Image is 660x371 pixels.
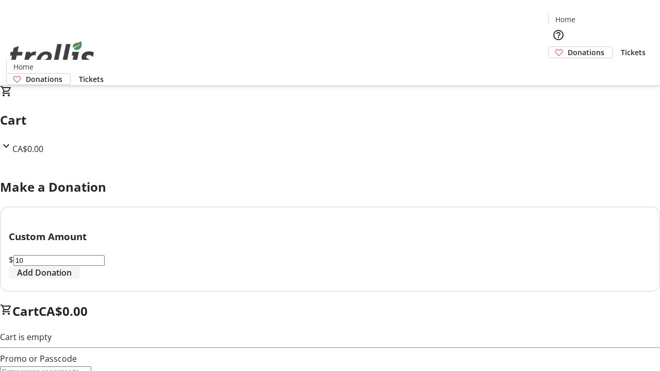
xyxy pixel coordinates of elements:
a: Donations [548,46,613,58]
a: Tickets [71,74,112,85]
span: Add Donation [17,266,72,279]
button: Add Donation [9,266,80,279]
a: Home [549,14,582,25]
a: Donations [6,73,71,85]
a: Tickets [613,47,654,58]
img: Orient E2E Organization FzGrlmkBDC's Logo [6,30,98,81]
span: Tickets [79,74,104,85]
span: Home [13,61,34,72]
span: $ [9,254,13,265]
h3: Custom Amount [9,229,651,244]
button: Help [548,25,569,45]
span: Donations [568,47,604,58]
a: Home [7,61,40,72]
span: Tickets [621,47,646,58]
span: Donations [26,74,62,85]
button: Cart [548,58,569,79]
span: CA$0.00 [12,143,43,155]
span: Home [555,14,575,25]
input: Donation Amount [13,255,105,266]
span: CA$0.00 [39,302,88,319]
